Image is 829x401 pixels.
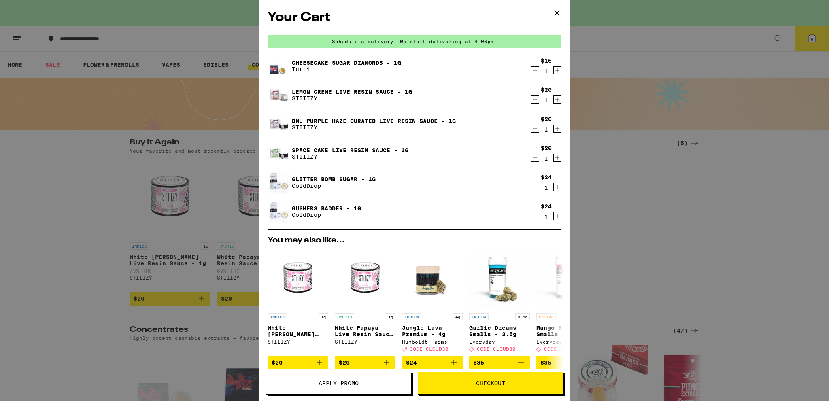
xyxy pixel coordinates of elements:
[541,214,552,220] div: 1
[469,313,489,320] p: INDICA
[541,57,552,64] div: $16
[402,248,463,309] img: Humboldt Farms - Jungle Lava Premium - 4g
[536,248,597,356] a: Open page for Mango Blaze Smalls - 3.5g from Everyday
[531,154,539,162] button: Decrement
[541,87,552,93] div: $20
[469,248,530,356] a: Open page for Garlic Dreams Smalls - 3.5g from Everyday
[268,339,328,344] div: STIIIZY
[473,359,484,366] span: $35
[536,313,556,320] p: SATIVA
[292,147,408,153] a: Space Cake Live Resin Sauce - 1g
[292,176,376,182] a: Glitter Bomb Sugar - 1g
[410,346,449,352] span: CODE CLOUD30
[540,359,551,366] span: $35
[469,356,530,369] button: Add to bag
[469,248,530,309] img: Everyday - Garlic Dreams Smalls - 3.5g
[5,6,58,12] span: Hi. Need any help?
[536,356,597,369] button: Add to bag
[469,325,530,337] p: Garlic Dreams Smalls - 3.5g
[292,182,376,189] p: GoldDrop
[292,118,456,124] a: DNU Purple Haze Curated Live Resin Sauce - 1g
[268,356,328,369] button: Add to bag
[536,339,597,344] div: Everyday
[386,313,395,320] p: 1g
[268,55,290,77] img: Cheesecake Sugar Diamonds - 1g
[335,248,395,356] a: Open page for White Papaya Live Resin Sauce - 1g from STIIIZY
[402,313,421,320] p: INDICA
[531,66,539,74] button: Decrement
[268,142,290,165] img: Space Cake Live Resin Sauce - 1g
[268,35,561,48] div: Schedule a delivery! We start delivering at 4:00pm.
[268,84,290,106] img: Lemon Creme Live Resin Sauce - 1g
[544,346,583,352] span: CODE CLOUD30
[515,313,530,320] p: 3.5g
[335,248,395,309] img: STIIIZY - White Papaya Live Resin Sauce - 1g
[541,145,552,151] div: $20
[406,359,417,366] span: $24
[553,212,561,220] button: Increment
[541,97,552,104] div: 1
[272,359,283,366] span: $20
[292,95,412,102] p: STIIIZY
[477,346,516,352] span: CODE CLOUD30
[268,248,328,356] a: Open page for White Runtz Live Resin Sauce - 1g from STIIIZY
[292,205,361,212] a: Gushers Badder - 1g
[402,339,463,344] div: Humboldt Farms
[335,325,395,337] p: White Papaya Live Resin Sauce - 1g
[469,339,530,344] div: Everyday
[531,183,539,191] button: Decrement
[402,356,463,369] button: Add to bag
[335,339,395,344] div: STIIIZY
[553,95,561,104] button: Increment
[292,89,412,95] a: Lemon Creme Live Resin Sauce - 1g
[536,248,597,309] img: Everyday - Mango Blaze Smalls - 3.5g
[402,325,463,337] p: Jungle Lava Premium - 4g
[319,380,359,386] span: Apply Promo
[266,372,411,395] button: Apply Promo
[553,183,561,191] button: Increment
[553,154,561,162] button: Increment
[268,169,290,196] img: Glitter Bomb Sugar - 1g
[339,359,350,366] span: $20
[531,125,539,133] button: Decrement
[268,113,290,136] img: DNU Purple Haze Curated Live Resin Sauce - 1g
[335,356,395,369] button: Add to bag
[268,198,290,225] img: Gushers Badder - 1g
[541,126,552,133] div: 1
[292,212,361,218] p: GoldDrop
[531,95,539,104] button: Decrement
[268,8,561,27] h2: Your Cart
[531,212,539,220] button: Decrement
[402,248,463,356] a: Open page for Jungle Lava Premium - 4g from Humboldt Farms
[541,174,552,180] div: $24
[541,185,552,191] div: 1
[319,313,328,320] p: 1g
[553,66,561,74] button: Increment
[268,325,328,337] p: White [PERSON_NAME] Live Resin Sauce - 1g
[335,313,354,320] p: HYBRID
[536,325,597,337] p: Mango Blaze Smalls - 3.5g
[418,372,563,395] button: Checkout
[553,125,561,133] button: Increment
[292,153,408,160] p: STIIIZY
[453,313,463,320] p: 4g
[541,203,552,210] div: $24
[292,124,456,131] p: STIIIZY
[476,380,505,386] span: Checkout
[268,248,328,309] img: STIIIZY - White Runtz Live Resin Sauce - 1g
[268,236,561,244] h2: You may also like...
[541,116,552,122] div: $20
[541,155,552,162] div: 1
[292,66,401,72] p: Tutti
[292,59,401,66] a: Cheesecake Sugar Diamonds - 1g
[541,68,552,74] div: 1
